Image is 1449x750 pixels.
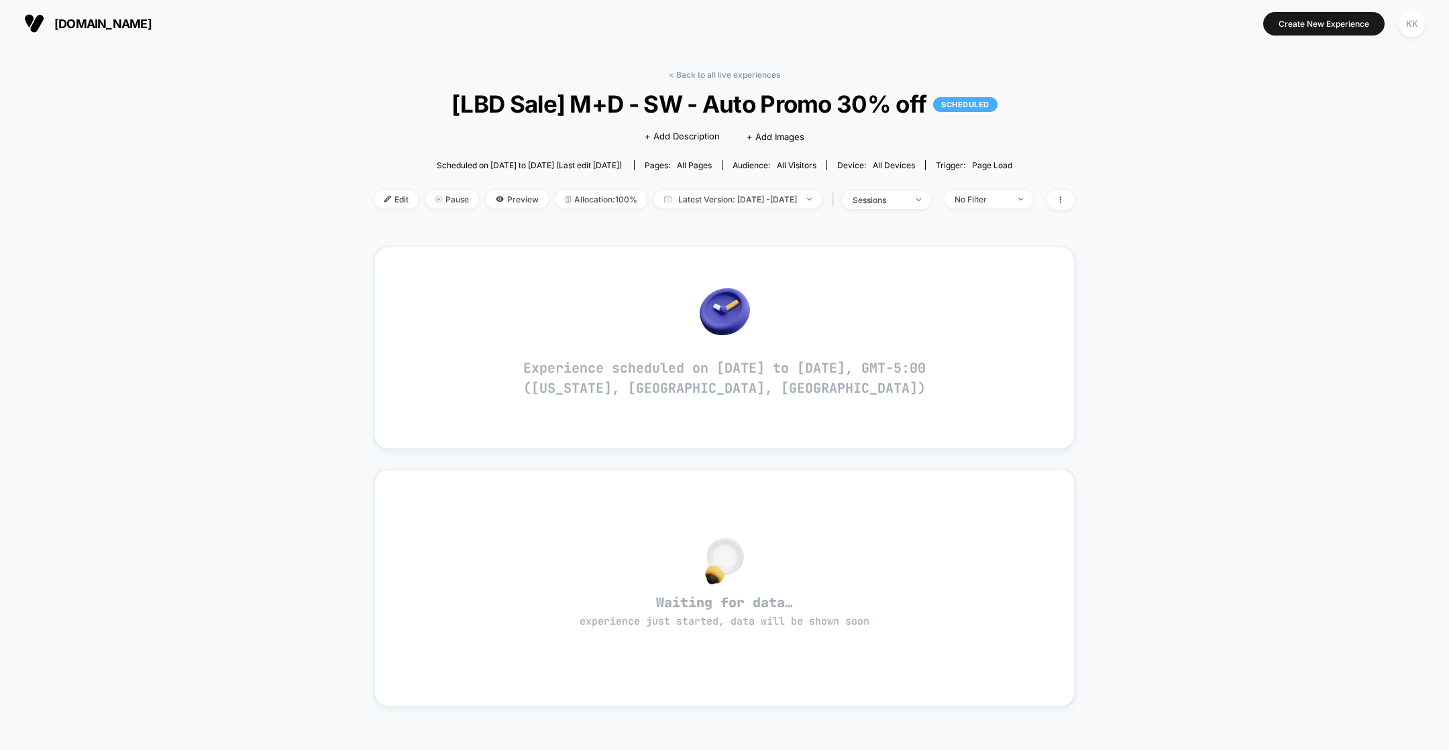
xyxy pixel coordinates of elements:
[654,190,822,208] span: Latest Version: [DATE] - [DATE]
[523,358,926,398] p: Experience scheduled on [DATE] to [DATE], GMT-5:00 ([US_STATE], [GEOGRAPHIC_DATA], [GEOGRAPHIC_DA...
[705,538,744,584] img: no_data
[580,615,869,628] span: experience just started, data will be shown soon
[54,17,152,31] span: [DOMAIN_NAME]
[936,160,1012,170] div: Trigger:
[645,130,720,143] span: + Add Description
[972,160,1012,170] span: Page Load
[1395,10,1429,38] button: KK
[677,160,712,170] span: all pages
[20,13,156,34] button: [DOMAIN_NAME]
[566,196,571,203] img: rebalance
[374,190,419,208] span: Edit
[425,190,479,208] span: Pause
[747,131,804,142] span: + Add Images
[664,196,672,202] img: calendar
[1399,11,1425,37] div: KK
[24,13,44,34] img: Visually logo
[435,196,442,202] img: end
[669,70,780,80] a: < Back to all live experiences
[1263,12,1385,36] button: Create New Experience
[1018,198,1023,200] img: end
[409,90,1040,118] span: [LBD Sale] M+D - SW - Auto Promo 30% off
[807,198,812,200] img: end
[733,160,816,170] div: Audience:
[398,594,1051,629] span: Waiting for data…
[826,160,925,170] span: Device:
[555,190,647,208] span: Allocation: 100%
[955,194,1008,204] div: No Filter
[873,160,915,170] span: all devices
[933,97,998,112] p: SCHEDULED
[437,160,622,170] span: Scheduled on [DATE] to [DATE] (Last edit [DATE])
[700,288,750,335] img: no_data
[645,160,712,170] div: Pages:
[916,198,921,201] img: end
[777,160,816,170] span: All Visitors
[384,196,391,202] img: edit
[828,190,843,210] span: |
[853,195,906,205] div: sessions
[486,190,549,208] span: Preview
